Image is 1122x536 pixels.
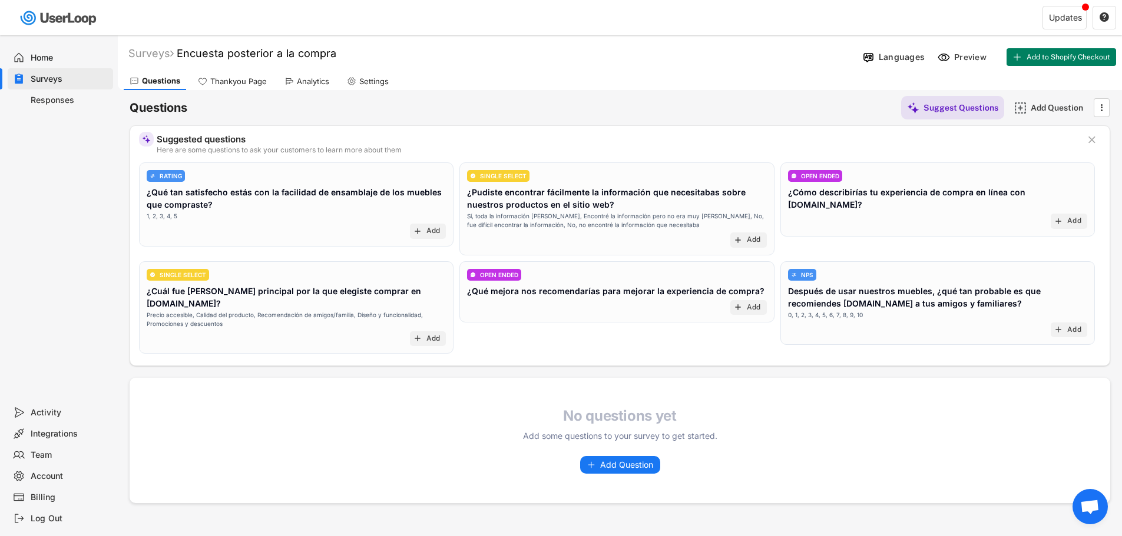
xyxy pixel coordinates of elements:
button: add [733,235,743,245]
button:  [1099,12,1110,23]
img: CircleTickMinorWhite.svg [150,272,155,278]
img: MagicMajor%20%28Purple%29.svg [907,102,919,114]
div: ¿Pudiste encontrar fácilmente la información que necesitabas sobre nuestros productos en el sitio... [467,186,766,211]
h6: Questions [130,100,187,116]
div: Add [426,334,441,344]
div: Después de usar nuestros muebles, ¿qué tan probable es que recomiendes [DOMAIN_NAME] a tus amigos... [788,285,1087,309]
button:  [1095,99,1107,116]
div: 1, 2, 3, 4, 5 [147,212,177,221]
button: add [1054,217,1063,226]
div: Suggested questions [157,135,1077,144]
div: Analytics [297,76,329,86]
div: ¿Cómo describirías tu experiencia de compra en línea con [DOMAIN_NAME]? [788,186,1087,211]
img: MagicMajor%20%28Purple%29.svg [142,135,151,144]
div: Home [31,52,108,64]
span: Add to Shopify Checkout [1027,54,1110,61]
h4: No questions yet [514,407,726,425]
font: Encuesta posterior a la compra [177,47,336,59]
div: Preview [954,52,989,62]
div: Add [1067,325,1081,335]
div: Activity [31,407,108,418]
div: Bate-papo aberto [1073,489,1108,524]
div: RATING [160,173,182,179]
button: add [413,227,422,236]
div: Surveys [31,74,108,85]
div: NPS [801,272,813,278]
div: Add [747,235,761,245]
div: Thankyou Page [210,76,267,86]
div: Precio accesible, Calidad del producto, Recomendación de amigos/familia, Diseño y funcionalidad, ... [147,311,446,328]
div: Account [31,471,108,482]
span: Add Question [600,461,653,469]
div: ¿Qué tan satisfecho estás con la facilidad de ensamblaje de los muebles que compraste? [147,186,446,211]
div: Log Out [31,513,108,524]
div: ¿Qué mejora nos recomendarías para mejorar la experiencia de compra? [467,285,764,297]
div: 0, 1, 2, 3, 4, 5, 6, 7, 8, 9, 10 [788,311,863,319]
div: Add Question [1031,102,1090,113]
text:  [1100,12,1109,22]
div: Languages [879,52,925,62]
div: Add some questions to your survey to get started. [514,430,726,442]
text:  [1088,134,1095,146]
div: Updates [1049,14,1082,22]
div: SINGLE SELECT [480,173,527,179]
div: Add [1067,217,1081,226]
div: Questions [142,76,180,86]
button: add [733,302,743,312]
button: add [413,334,422,343]
img: ConversationMinor.svg [791,173,797,179]
text:  [1101,101,1103,114]
img: AdjustIcon.svg [150,173,155,179]
div: OPEN ENDED [801,173,839,179]
img: ConversationMinor.svg [470,272,476,278]
div: Team [31,450,108,461]
div: Responses [31,95,108,106]
button: add [1054,325,1063,334]
div: SINGLE SELECT [160,272,206,278]
div: Settings [359,76,389,86]
div: Billing [31,492,108,503]
div: ¿Cuál fue [PERSON_NAME] principal por la que elegiste comprar en [DOMAIN_NAME]? [147,285,446,309]
div: Sí, toda la información [PERSON_NAME], Encontré la información pero no era muy [PERSON_NAME], No,... [467,212,766,229]
img: Language%20Icon.svg [862,51,875,64]
div: Surveys [128,46,174,60]
button: Add Question [580,456,660,474]
img: AddMajor.svg [1014,102,1027,114]
img: userloop-logo-01.svg [18,6,101,30]
button: Add to Shopify Checkout [1007,48,1116,66]
div: Add [426,227,441,236]
img: AdjustIcon.svg [791,272,797,278]
div: Suggest Questions [924,102,998,113]
img: CircleTickMinorWhite.svg [470,173,476,179]
div: OPEN ENDED [480,272,518,278]
div: Add [747,303,761,312]
div: Here are some questions to ask your customers to learn more about them [157,147,1077,154]
button:  [1086,134,1098,146]
div: Integrations [31,428,108,440]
